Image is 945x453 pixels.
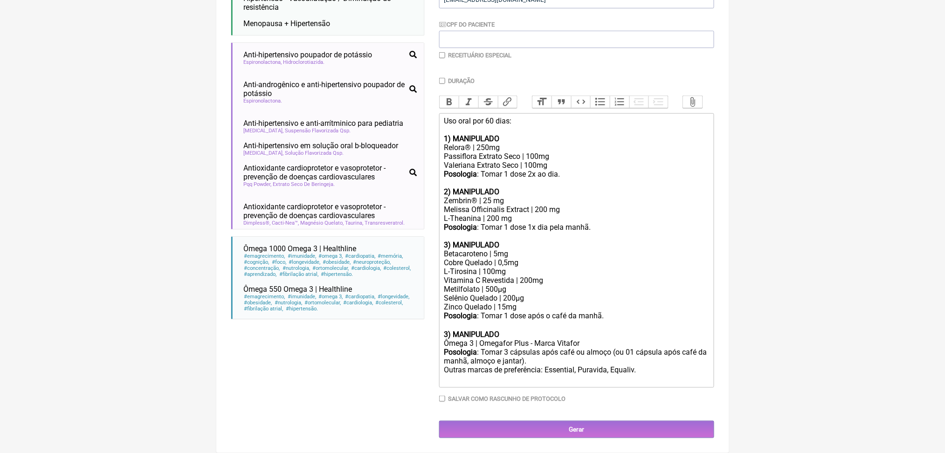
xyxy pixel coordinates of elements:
[351,265,381,271] span: cardiologia
[304,300,341,306] span: ortomolecular
[448,395,566,402] label: Salvar como rascunho de Protocolo
[552,96,571,108] button: Quote
[444,143,709,152] div: Relora® | 250mg
[244,294,286,300] span: emagrecimento
[375,300,403,306] span: colesterol
[590,96,610,108] button: Bullets
[444,152,709,161] div: Passiflora Extrato Seco | 100mg
[444,249,709,258] div: Betacaroteno | 5mg
[444,267,709,276] div: L-Tirosina | 100mg
[440,96,459,108] button: Bold
[448,77,475,84] label: Duração
[244,119,404,128] span: Anti-hipertensivo e anti-arrítminico para pediatria
[444,170,477,178] strong: Posologia
[274,300,303,306] span: nutrologia
[377,294,410,300] span: longevidade
[279,271,319,277] span: fibrilação atrial
[320,271,353,277] span: hipertensão
[444,348,477,357] strong: Posologia
[345,220,364,226] span: Taurina
[444,223,477,232] strong: Posologia
[318,253,343,259] span: omega 3
[448,52,511,59] label: Receituário Especial
[244,220,271,226] span: Dimpless®
[244,253,286,259] span: emagrecimento
[444,214,709,223] div: L-Theanina | 200 mg
[318,294,343,300] span: omega 3
[444,117,709,143] div: Uso oral por 60 dias:
[365,220,405,226] span: Transresveratrol
[532,96,552,108] button: Heading
[285,306,318,312] span: hipertensão
[244,259,270,265] span: cognição
[498,96,517,108] button: Link
[444,348,709,384] div: : Tomar 3 cápsulas após café ou almoço (ou 01 cápsula após café da manhã, almoço e jantar). Outra...
[285,150,344,156] span: Solução Flavorizada Qsp
[244,202,417,220] span: Antioxidante cardioprotetor e vasoprotetor - prevenção de doenças cardiovasculares
[444,276,709,285] div: Vitamina C Revestida | 200mg
[244,300,273,306] span: obesidade
[244,285,352,294] span: Ômega 550 Omega 3 | Healthline
[383,265,411,271] span: colesterol
[288,259,321,265] span: longevidade
[301,220,344,226] span: Magnésio Quelato
[244,164,406,181] span: Antioxidante cardioprotetor e vasoprotetor - prevenção de doenças cardiovasculares
[629,96,649,108] button: Decrease Level
[244,128,284,134] span: [MEDICAL_DATA]
[444,330,499,339] strong: 3) MANIPULADO
[459,96,478,108] button: Italic
[444,311,709,330] div: : Tomar 1 dose após o café da manhã. ㅤ ㅤ
[283,59,325,65] span: Hidroclorotiazida
[444,294,709,302] div: Selênio Quelado | 200µg
[285,128,351,134] span: Suspensão Flavorizada Qsp
[244,306,284,312] span: fibrilação atrial
[571,96,591,108] button: Code
[244,265,281,271] span: concentração
[478,96,498,108] button: Strikethrough
[312,265,349,271] span: ortomolecular
[345,253,376,259] span: cardiopatia
[343,300,373,306] span: cardiologia
[444,240,499,249] strong: 3) MANIPULADO
[377,253,403,259] span: memória
[287,253,317,259] span: imunidade
[244,80,406,98] span: Anti-androgênico e anti-hipertensivo poupador de potássio
[444,161,709,170] div: Valeriana Extrato Seco | 100mg
[273,181,335,187] span: Extrato Seco De Beringeja
[444,339,709,348] div: Ômega 3 | Omegafor Plus - Marca Vitafor
[683,96,703,108] button: Attach Files
[444,187,499,196] strong: 2) MANIPULADO
[244,271,277,277] span: aprendizado
[444,302,709,311] div: Zinco Quelado | 15mg
[444,311,477,320] strong: Posologia
[444,205,709,214] div: Melissa Officinalis Extract | 200 mg
[244,181,272,187] span: Pqq Powder
[282,265,310,271] span: nutrologia
[345,294,376,300] span: cardiopatia
[244,50,372,59] span: Anti-hipertensivo poupador de potássio
[444,258,709,267] div: Cobre Quelado | 0,5mg
[648,96,668,108] button: Increase Level
[271,259,287,265] span: foco
[244,98,283,104] span: Espironolactona
[322,259,351,265] span: obesidade
[244,244,357,253] span: Ômega 1000 Omega 3 | Healthline
[244,141,399,150] span: Anti-hipertensivo em solução oral b-bloqueador
[610,96,629,108] button: Numbers
[444,285,709,294] div: Metilfolato | 500µg
[444,196,709,205] div: Zembrin® | 25 mg
[244,150,284,156] span: [MEDICAL_DATA]
[439,21,495,28] label: CPF do Paciente
[272,220,299,226] span: Cacti-Nea™
[444,170,709,196] div: : Tomar 1 dose 2x ao dia.
[244,19,331,28] span: Menopausa + Hipertensão
[439,421,714,438] input: Gerar
[287,294,317,300] span: imunidade
[444,134,499,143] strong: 1) MANIPULADO
[244,59,282,65] span: Espironolactona
[444,223,709,249] div: : Tomar 1 dose 1x dia pela manhã.
[352,259,391,265] span: neuroproteção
